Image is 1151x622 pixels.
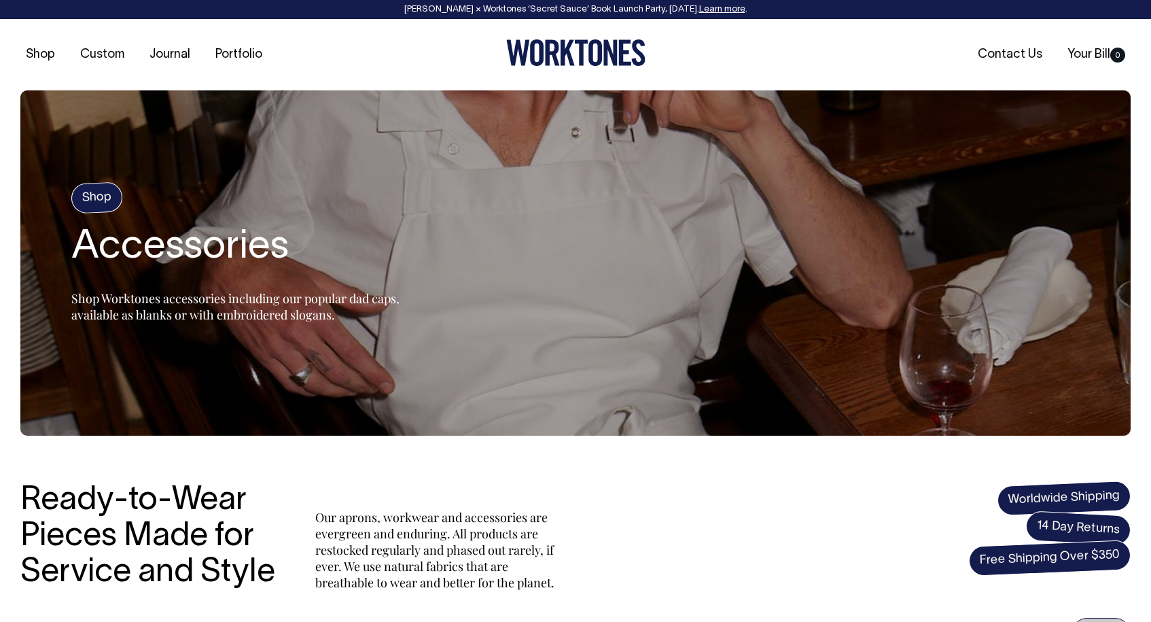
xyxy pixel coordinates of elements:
span: Shop Worktones accessories including our popular dad caps, available as blanks or with embroidere... [71,290,400,323]
h1: Accessories [71,226,411,270]
a: Your Bill0 [1062,44,1131,66]
span: Free Shipping Over $350 [968,540,1131,576]
a: Journal [144,44,196,66]
span: Worldwide Shipping [997,481,1131,516]
p: Our aprons, workwear and accessories are evergreen and enduring. All products are restocked regul... [315,509,560,591]
a: Custom [75,44,130,66]
h3: Ready-to-Wear Pieces Made for Service and Style [20,483,285,591]
span: 0 [1110,48,1125,63]
a: Learn more [699,5,745,14]
span: 14 Day Returns [1025,511,1131,546]
a: Shop [20,44,60,66]
div: [PERSON_NAME] × Worktones ‘Secret Sauce’ Book Launch Party, [DATE]. . [14,5,1137,14]
a: Portfolio [210,44,268,66]
a: Contact Us [972,44,1048,66]
h4: Shop [71,182,123,214]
